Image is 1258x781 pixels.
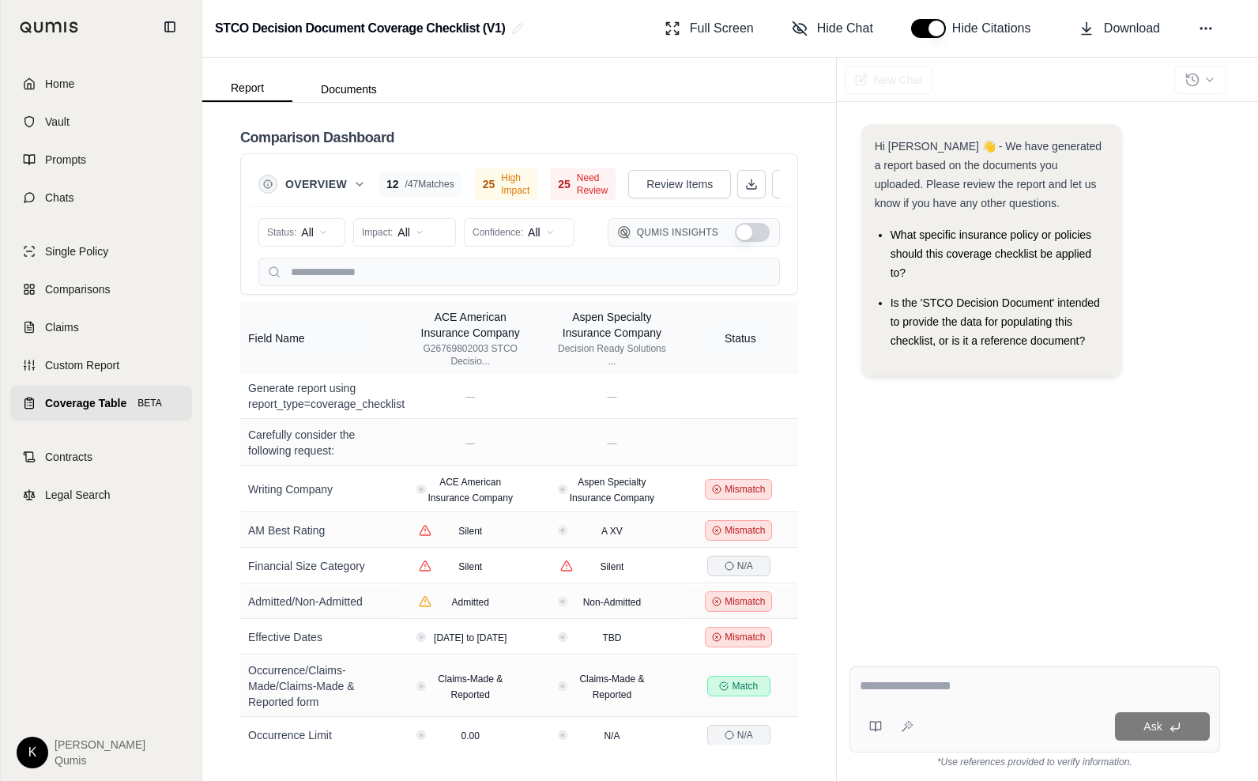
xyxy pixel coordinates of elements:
th: Status [683,303,798,374]
span: All [301,224,314,240]
a: Legal Search [10,477,192,512]
button: View confidence details [412,589,438,614]
button: View confidence details [412,481,430,498]
button: Impact:All [353,218,456,247]
a: Vault [10,104,192,139]
button: View confidence details [554,593,571,610]
span: Mismatch [725,595,765,608]
a: Contracts [10,440,192,474]
span: Hide Chat [817,19,873,38]
span: Match [732,680,758,692]
span: Claims-Made & Reported [579,673,644,700]
span: — [607,438,616,449]
span: Legal Search [45,487,111,503]
div: Admitted/Non-Admitted [248,594,392,609]
span: [PERSON_NAME] [55,737,145,753]
span: Admitted [452,597,489,608]
button: View confidence details [554,481,571,498]
span: 25 [558,176,571,192]
span: 25 [483,176,495,192]
span: N/A [604,730,620,741]
a: Home [10,66,192,101]
h2: Comparison Dashboard [240,126,394,149]
button: Status:All [258,218,345,247]
span: Qumis [55,753,145,768]
div: G26769802003 STCO Decisio... [414,342,527,368]
span: ACE American Insurance Company [428,477,513,504]
button: View confidence details [412,628,430,646]
button: View confidence details [554,553,579,579]
span: 0.00 [461,730,480,741]
button: Confidence:All [464,218,574,247]
span: Comparisons [45,281,110,297]
span: TBD [602,632,621,643]
span: Hi [PERSON_NAME] 👋 - We have generated a report based on the documents you uploaded. Please revie... [875,140,1102,209]
button: Overview [285,176,366,192]
span: [DATE] to [DATE] [434,632,507,643]
span: Overview [285,176,347,192]
button: View confidence details [412,553,438,579]
span: Silent [458,561,482,572]
button: Full Screen [658,13,760,44]
span: Custom Report [45,357,119,373]
span: Single Policy [45,243,108,259]
span: — [465,391,475,402]
span: Full Screen [690,19,754,38]
span: Silent [458,526,482,537]
span: N/A [737,560,753,572]
div: Carefully consider the following request: [248,427,392,458]
a: Chats [10,180,192,215]
th: Field Name [240,303,400,374]
div: Effective Dates [248,629,392,645]
button: View confidence details [554,628,571,646]
a: Custom Report [10,348,192,383]
span: High Impact [501,172,529,197]
span: / 47 Matches [405,178,454,191]
a: Claims [10,310,192,345]
span: Vault [45,114,70,130]
span: All [397,224,410,240]
div: Occurrence Limit [248,727,392,743]
span: — [465,438,475,449]
span: Claims [45,319,79,335]
div: *Use references provided to verify information. [849,753,1220,768]
span: BETA [133,395,166,411]
button: Download Excel [737,170,766,198]
button: Documents [292,77,405,102]
div: Occurrence/Claims-Made/Claims-Made & Reported form [248,662,392,710]
span: Need Review [577,172,608,197]
div: AM Best Rating [248,523,392,538]
span: Contracts [45,449,92,465]
span: Hide Citations [952,19,1041,38]
button: View confidence details [412,518,438,543]
div: Aspen Specialty Insurance Company [556,309,669,341]
span: Chats [45,190,74,206]
div: K [17,737,48,768]
button: Hide Chat [785,13,879,44]
span: Confidence: [473,226,523,239]
span: Download [1104,19,1160,38]
a: Prompts [10,142,192,177]
a: Single Policy [10,234,192,269]
button: View confidence details [412,726,430,744]
span: N/A [737,729,753,741]
span: A XV [601,526,623,537]
span: Home [45,76,74,92]
span: Claims-Made & Reported [438,673,503,700]
span: Is the 'STCO Decision Document' intended to provide the data for populating this checklist, or is... [891,296,1100,347]
span: 12 [386,176,399,192]
button: Review Items [628,170,731,198]
span: — [607,391,616,402]
span: Non-Admitted [583,597,641,608]
div: Generate report using report_type=coverage_checklist [248,380,392,412]
div: Decision Ready Solutions ... [556,342,669,368]
button: View confidence details [554,522,571,539]
span: Mismatch [725,524,765,537]
img: Qumis Logo [618,226,631,239]
button: View confidence details [554,677,571,695]
img: Qumis Logo [20,21,79,33]
div: ACE American Insurance Company [414,309,527,341]
span: Coverage Table [45,395,126,411]
h2: STCO Decision Document Coverage Checklist (V1) [215,14,505,43]
button: Show Qumis Insights [735,223,770,242]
